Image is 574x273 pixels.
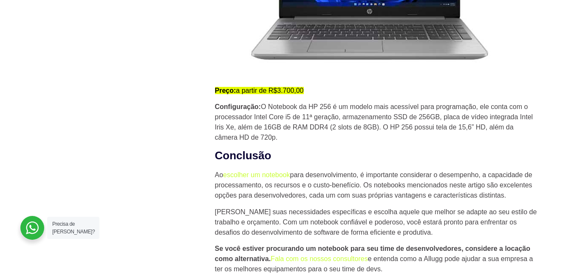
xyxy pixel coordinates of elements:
[223,171,290,178] a: escolher um notebook
[532,232,574,273] div: Widget de chat
[215,149,538,163] h2: Conclusão
[215,87,236,94] strong: Preço:
[271,255,368,262] a: Fala com os nossos consultores
[532,232,574,273] iframe: Chat Widget
[52,221,95,235] span: Precisa de [PERSON_NAME]?
[215,207,538,238] p: [PERSON_NAME] suas necessidades específicas e escolha aquele que melhor se adapte ao seu estilo d...
[215,170,538,201] p: Ao para desenvolvimento, é importante considerar o desempenho, a capacidade de processamento, os ...
[215,103,261,110] strong: Configuração:
[215,87,304,94] mark: a partir de R$3.700,00
[215,245,530,262] strong: Se você estiver procurando um notebook para seu time de desenvolvedores, considere a locação como...
[215,102,538,143] p: O Notebook da HP 256 é um modelo mais acessível para programação, ele conta com o processador Int...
